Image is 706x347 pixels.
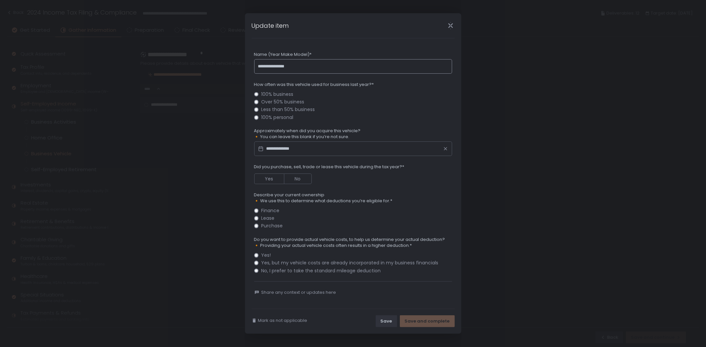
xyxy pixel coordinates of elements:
[261,115,294,120] span: 100% personal
[261,223,283,228] span: Purchase
[254,82,374,88] span: How often was this vehicle used for business last year?*
[254,128,361,134] span: Approximately when did you acquire this vehicle?
[261,92,294,97] span: 100% business
[261,107,315,112] span: Less than 50% business
[258,318,307,324] span: Mark as not applicable
[261,99,305,104] span: Over 50% business
[254,198,393,204] span: 🔸 We use this to determine what deductions you’re eligible for.*
[254,253,259,257] input: Yes!
[254,261,259,265] input: Yes, but my vehicle costs are already incorporated in my business financials
[254,107,259,112] input: Less than 50% business
[252,21,289,30] h1: Update item
[261,260,439,265] span: Yes, but my vehicle costs are already incorporated in my business financials
[254,92,259,96] input: 100% business
[254,164,404,170] span: Did you purchase, sell, trade or lease this vehicle during the tax year?*
[261,208,280,213] span: Finance
[254,52,312,58] span: Name (Year Make Model)*
[252,318,307,324] button: Mark as not applicable
[381,318,392,324] div: Save
[254,141,452,156] input: Datepicker input
[254,268,259,273] input: No, I prefer to take the standard mileage deduction
[376,315,397,327] button: Save
[254,216,259,221] input: Lease
[254,100,259,104] input: Over 50% business
[254,224,259,228] input: Purchase
[254,134,361,140] span: 🔸 You can leave this blank if you’re not sure.
[254,243,445,249] span: 🔸 Providing your actual vehicle costs often results in a higher deduction.*
[254,192,393,198] span: Describe your current ownership
[261,289,336,295] span: Share any context or updates here
[254,237,445,243] span: Do you want to provide actual vehicle costs, to help us determine your actual deduction?
[284,173,312,184] button: No
[261,253,271,258] span: Yes!
[440,22,461,29] div: Close
[261,216,275,221] span: Lease
[254,173,284,184] button: Yes
[261,268,381,273] span: No, I prefer to take the standard mileage deduction
[254,115,259,120] input: 100% personal
[254,208,259,213] input: Finance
